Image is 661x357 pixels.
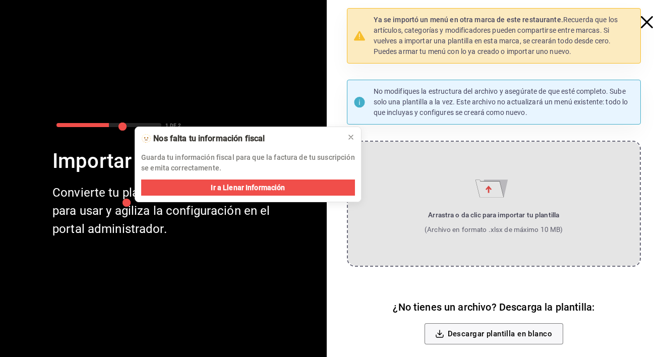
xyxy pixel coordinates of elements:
h6: ¿No tienes un archivo? Descarga la plantilla: [393,299,594,315]
span: Ir a Llenar Información [211,183,285,193]
div: 1 DE 2 [165,122,181,129]
button: Descargar plantilla en blanco [425,323,563,344]
div: Importar menú [52,147,278,175]
label: Importar menú [347,141,641,267]
div: Convierte tu plantilla en un menú listo para usar y agiliza la configuración en el portal adminis... [52,184,278,238]
p: Guarda tu información fiscal para que la factura de tu suscripción se emita correctamente. [141,152,355,173]
div: 🫥 Nos falta tu información fiscal [141,133,339,144]
strong: Ya se importó un menú en otra marca de este restaurante. [374,16,563,24]
p: No modifiques la estructura del archivo y asegúrate de que esté completo. Sube solo una plantilla... [374,86,635,118]
p: Recuerda que los artículos, categorías y modificadores pueden compartirse entre marcas. Si vuelve... [374,15,635,57]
